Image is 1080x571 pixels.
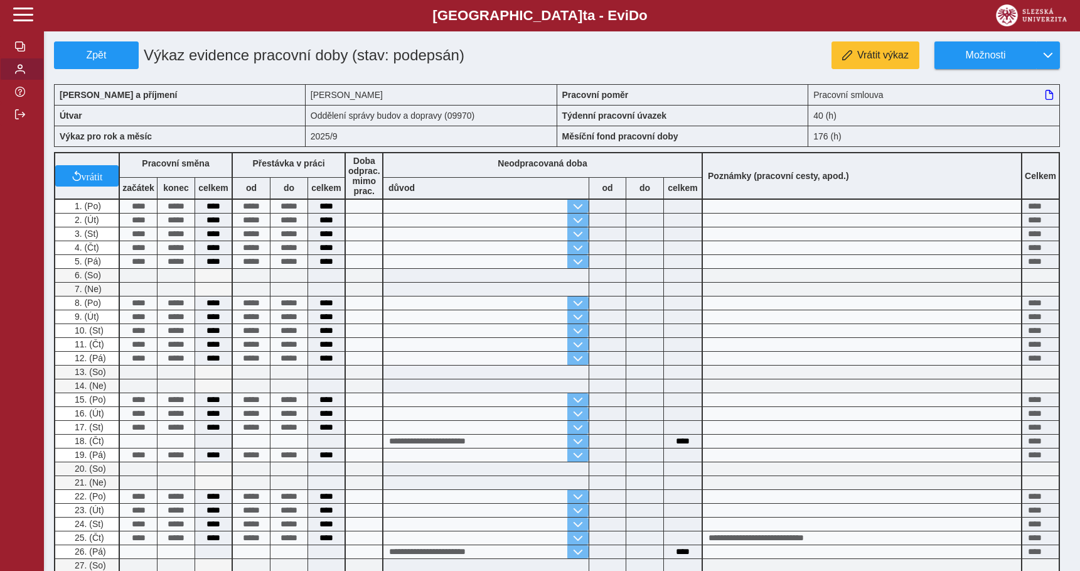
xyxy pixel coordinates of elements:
b: Pracovní směna [142,158,209,168]
span: 19. (Pá) [72,450,106,460]
button: Vrátit výkaz [831,41,919,69]
b: Poznámky (pracovní cesty, apod.) [703,171,854,181]
span: 20. (So) [72,464,106,474]
div: 40 (h) [808,105,1060,126]
span: 3. (St) [72,229,99,239]
span: 21. (Ne) [72,477,107,487]
b: celkem [195,183,232,193]
div: [PERSON_NAME] [306,84,557,105]
span: 12. (Pá) [72,353,106,363]
span: vrátit [82,171,103,181]
b: Výkaz pro rok a měsíc [60,131,152,141]
b: do [270,183,307,193]
h1: Výkaz evidence pracovní doby (stav: podepsán) [139,41,478,69]
b: [GEOGRAPHIC_DATA] a - Evi [38,8,1042,24]
span: 27. (So) [72,560,106,570]
b: [PERSON_NAME] a příjmení [60,90,177,100]
button: vrátit [55,165,119,187]
button: Možnosti [934,41,1036,69]
b: Pracovní poměr [562,90,629,100]
span: 6. (So) [72,270,101,280]
span: 15. (Po) [72,394,106,405]
span: 9. (Út) [72,312,99,322]
b: celkem [664,183,702,193]
b: Celkem [1025,171,1056,181]
span: 14. (Ne) [72,381,107,391]
span: Zpět [60,50,133,61]
b: Neodpracovaná doba [498,158,587,168]
span: 11. (Čt) [72,339,104,349]
b: důvod [388,183,415,193]
span: 4. (Čt) [72,242,99,253]
b: celkem [308,183,345,193]
span: o [639,8,648,23]
span: Vrátit výkaz [857,50,909,61]
span: t [582,8,587,23]
div: Pracovní smlouva [808,84,1060,105]
span: 2. (Út) [72,215,99,225]
span: 22. (Po) [72,491,106,501]
b: Útvar [60,111,82,121]
span: 26. (Pá) [72,547,106,557]
b: Přestávka v práci [252,158,324,168]
b: konec [158,183,195,193]
span: 8. (Po) [72,298,101,308]
span: Možnosti [945,50,1026,61]
div: Oddělení správy budov a dopravy (09970) [306,105,557,126]
b: Týdenní pracovní úvazek [562,111,667,121]
b: začátek [120,183,157,193]
span: D [629,8,639,23]
span: 10. (St) [72,325,104,335]
span: 23. (Út) [72,505,104,515]
span: 1. (Po) [72,201,101,211]
span: 25. (Čt) [72,533,104,543]
b: do [626,183,663,193]
b: od [589,183,626,193]
img: logo_web_su.png [996,4,1067,26]
span: 16. (Út) [72,408,104,418]
span: 7. (Ne) [72,284,102,294]
span: 17. (St) [72,422,104,432]
button: Zpět [54,41,139,69]
b: Měsíční fond pracovní doby [562,131,678,141]
span: 13. (So) [72,367,106,377]
span: 18. (Čt) [72,436,104,446]
b: Doba odprac. mimo prac. [348,156,380,196]
b: od [233,183,270,193]
span: 5. (Pá) [72,256,101,266]
div: 176 (h) [808,126,1060,147]
span: 24. (St) [72,519,104,529]
div: 2025/9 [306,126,557,147]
